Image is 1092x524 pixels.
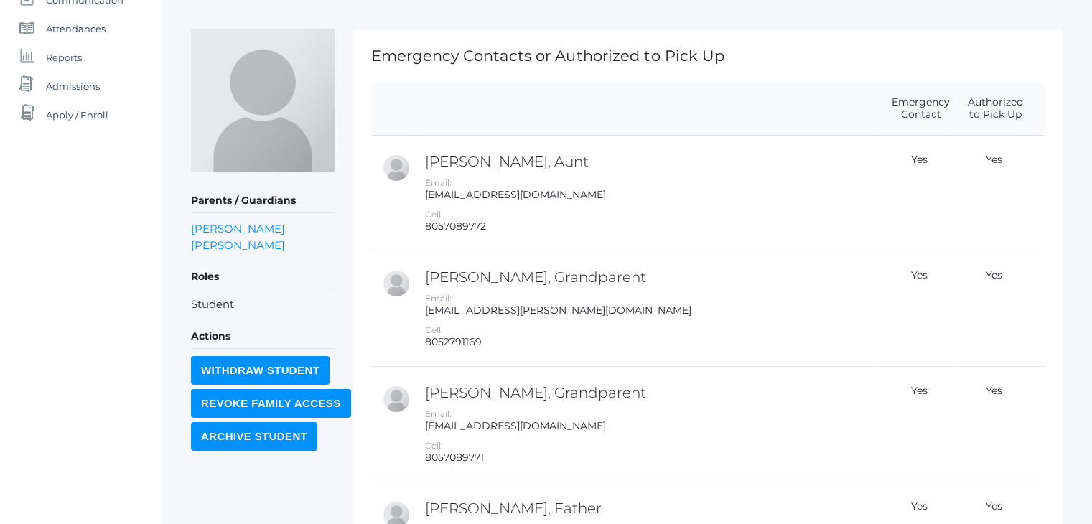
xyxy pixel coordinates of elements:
[46,43,82,72] span: Reports
[191,356,330,385] input: Withdraw Student
[191,237,285,253] a: [PERSON_NAME]
[953,136,1027,251] td: Yes
[425,336,482,348] div: 8052791169
[877,367,953,482] td: Yes
[425,189,874,201] div: [EMAIL_ADDRESS][DOMAIN_NAME]
[371,47,1045,64] h1: Emergency Contacts or Authorized to Pick Up
[425,500,874,516] h2: [PERSON_NAME], Father
[425,420,874,432] div: [EMAIL_ADDRESS][DOMAIN_NAME]
[953,82,1027,136] th: Authorized to Pick Up
[46,100,108,129] span: Apply / Enroll
[382,269,411,298] div: Amir Mikhail
[191,296,335,313] li: Student
[425,324,443,335] label: Cell:
[425,220,486,233] div: 8057089772
[46,72,100,100] span: Admissions
[382,385,411,413] div: Maggie Mikhail
[425,154,874,169] h2: [PERSON_NAME], Aunt
[877,136,953,251] td: Yes
[191,189,335,213] h5: Parents / Guardians
[46,14,106,43] span: Attendances
[425,440,443,451] label: Cell:
[425,452,484,464] div: 8057089771
[191,324,335,349] h5: Actions
[191,389,351,418] input: Revoke Family Access
[425,385,874,401] h2: [PERSON_NAME], Grandparent
[191,422,317,451] input: Archive Student
[953,251,1027,367] td: Yes
[425,209,443,220] label: Cell:
[953,367,1027,482] td: Yes
[191,29,335,172] img: Siena Mikhail
[425,269,874,285] h2: [PERSON_NAME], Grandparent
[425,304,874,317] div: [EMAIL_ADDRESS][PERSON_NAME][DOMAIN_NAME]
[425,293,452,304] label: Email:
[425,408,452,419] label: Email:
[191,220,285,237] a: [PERSON_NAME]
[877,82,953,136] th: Emergency Contact
[191,265,335,289] h5: Roles
[877,251,953,367] td: Yes
[425,177,452,188] label: Email:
